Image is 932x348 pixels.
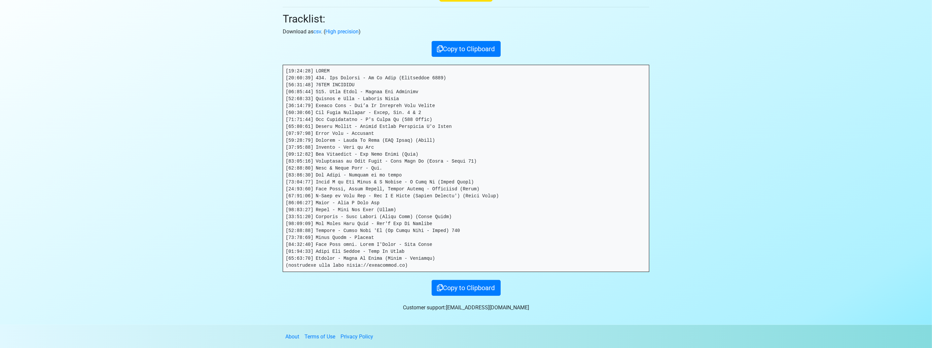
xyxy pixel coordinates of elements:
a: Terms of Use [305,333,335,340]
button: Copy to Clipboard [432,280,501,296]
a: About [285,333,299,340]
a: Privacy Policy [341,333,373,340]
button: Copy to Clipboard [432,41,501,57]
pre: [19:24:28] LOREM [20:60:39] 434. Ips Dolorsi - Am Co Adip (Elitseddoe 6889) [56:31:48] 76TEM INCI... [283,65,649,272]
p: Download as . ( ) [283,28,649,36]
a: High precision [325,28,359,35]
h2: Tracklist: [283,13,649,25]
a: csv [313,28,321,35]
